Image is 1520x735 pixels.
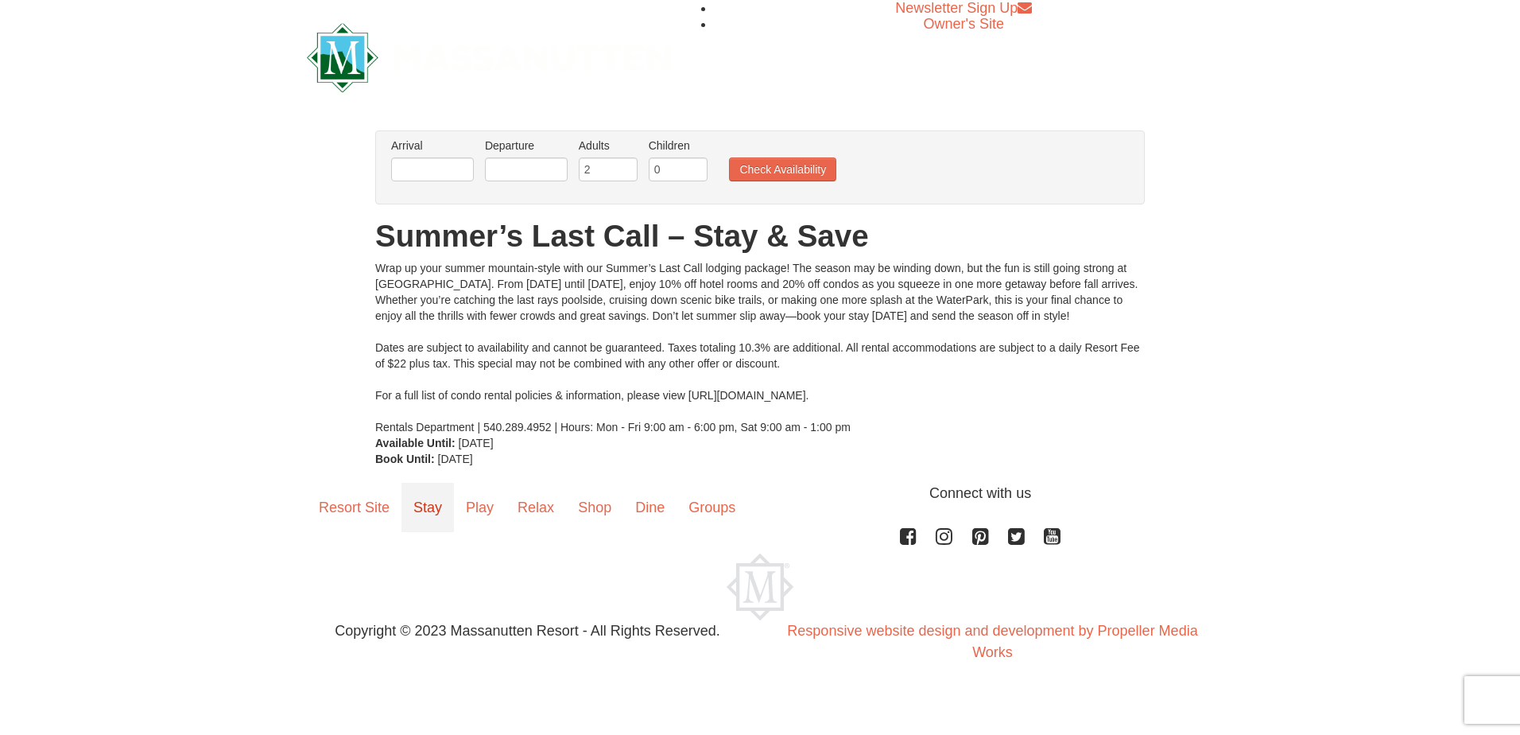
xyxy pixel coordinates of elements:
[391,138,474,154] label: Arrival
[307,483,1213,504] p: Connect with us
[307,23,671,92] img: Massanutten Resort Logo
[623,483,677,532] a: Dine
[307,483,401,532] a: Resort Site
[924,16,1004,32] a: Owner's Site
[506,483,566,532] a: Relax
[307,37,671,74] a: Massanutten Resort
[438,453,473,465] span: [DATE]
[375,453,435,465] strong: Book Until:
[454,483,506,532] a: Play
[729,157,836,181] button: Check Availability
[375,437,456,449] strong: Available Until:
[295,620,760,642] p: Copyright © 2023 Massanutten Resort - All Rights Reserved.
[375,260,1145,435] div: Wrap up your summer mountain-style with our Summer’s Last Call lodging package! The season may be...
[787,623,1197,660] a: Responsive website design and development by Propeller Media Works
[485,138,568,154] label: Departure
[375,220,1145,252] h1: Summer’s Last Call – Stay & Save
[401,483,454,532] a: Stay
[649,138,708,154] label: Children
[727,554,793,620] img: Massanutten Resort Logo
[579,138,638,154] label: Adults
[677,483,747,532] a: Groups
[566,483,623,532] a: Shop
[459,437,494,449] span: [DATE]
